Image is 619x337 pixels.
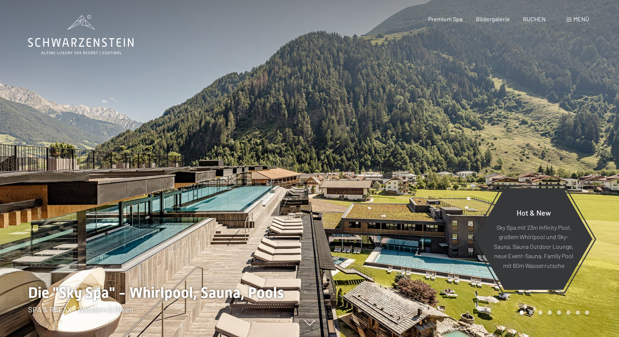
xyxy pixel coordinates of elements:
a: BUCHEN [523,15,546,22]
div: Carousel Page 7 [576,310,580,315]
a: Bildergalerie [476,15,510,22]
div: Carousel Page 2 [529,310,533,315]
a: Premium Spa [428,15,462,22]
div: Carousel Page 1 (Current Slide) [520,310,524,315]
div: Carousel Page 5 [557,310,561,315]
div: Carousel Page 4 [548,310,552,315]
span: Menü [573,15,589,22]
div: Carousel Pagination [517,310,589,315]
div: Carousel Page 6 [566,310,570,315]
a: Hot & New Sky Spa mit 23m Infinity Pool, großem Whirlpool und Sky-Sauna, Sauna Outdoor Lounge, ne... [474,188,593,290]
span: Hot & New [517,208,551,217]
p: Sky Spa mit 23m Infinity Pool, großem Whirlpool und Sky-Sauna, Sauna Outdoor Lounge, neue Event-S... [493,222,574,270]
div: Carousel Page 3 [538,310,542,315]
div: Carousel Page 8 [585,310,589,315]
